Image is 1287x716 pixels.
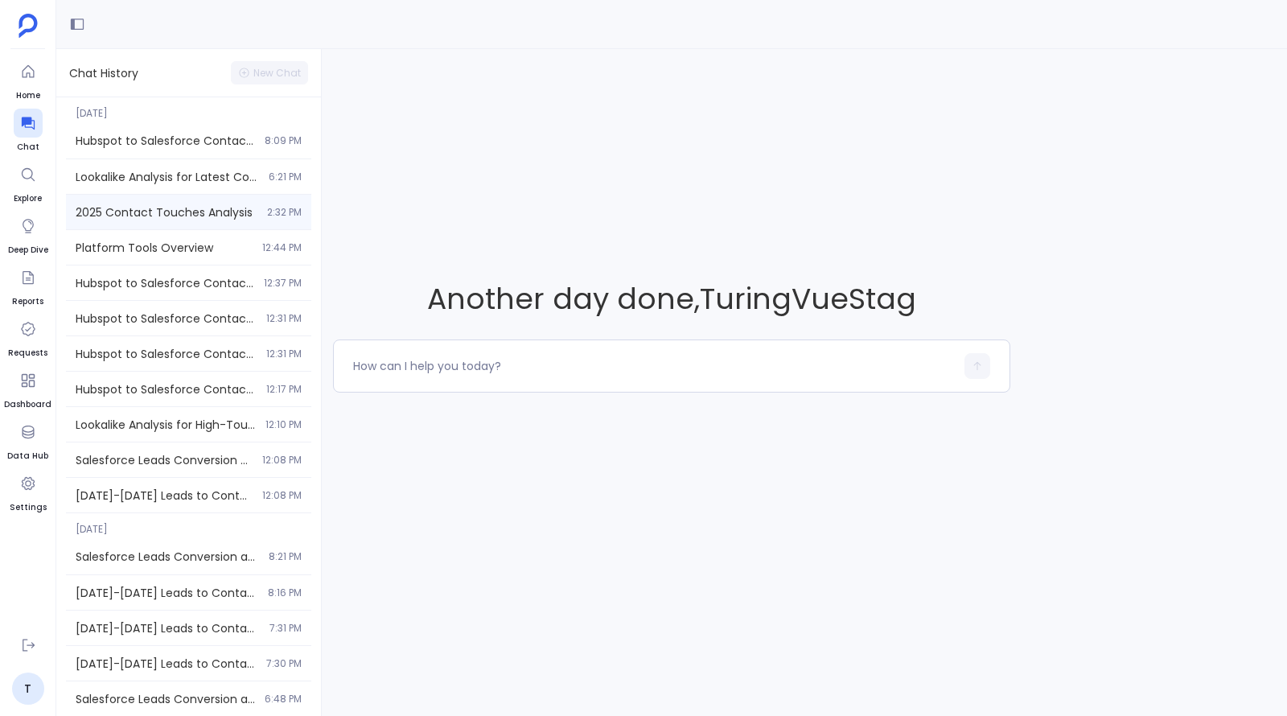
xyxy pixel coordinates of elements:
[76,452,253,468] span: Salesforce Leads Conversion and Engagement Analysis (2023-2024)
[266,348,302,360] span: 12:31 PM
[14,141,43,154] span: Chat
[76,488,253,504] span: 2023-2024 Leads to Contacts Conversion
[8,244,48,257] span: Deep Dive
[76,204,257,220] span: 2025 Contact Touches Analysis
[76,620,260,636] span: 2023-2024 Leads to Contacts Conversion
[266,312,302,325] span: 12:31 PM
[262,241,302,254] span: 12:44 PM
[76,311,257,327] span: Hubspot to Salesforce Contact Conversion Analysis (2023-2024) and Engagement Comparison
[12,673,44,705] a: T
[76,549,259,565] span: Salesforce Leads Conversion and Engagement Analysis (2023-2024)
[269,550,302,563] span: 8:21 PM
[14,109,43,154] a: Chat
[14,192,43,205] span: Explore
[76,417,256,433] span: Lookalike Analysis for High-Touch Contacts
[8,315,47,360] a: Requests
[262,489,302,502] span: 12:08 PM
[7,450,48,463] span: Data Hub
[10,469,47,514] a: Settings
[19,14,38,38] img: petavue logo
[76,240,253,256] span: Platform Tools Overview
[14,160,43,205] a: Explore
[266,383,302,396] span: 12:17 PM
[4,366,51,411] a: Dashboard
[10,501,47,514] span: Settings
[269,171,302,183] span: 6:21 PM
[268,586,302,599] span: 8:16 PM
[66,513,311,536] span: [DATE]
[265,134,302,147] span: 8:09 PM
[267,206,302,219] span: 2:32 PM
[76,133,255,149] span: Hubspot to Salesforce Contact Conversion Analysis (2023-2024) and Engagement Comparison
[76,691,255,707] span: Salesforce Leads Conversion and Engagement Analysis (2023-2024)
[265,418,302,431] span: 12:10 PM
[69,65,138,81] span: Chat History
[76,169,259,185] span: Lookalike Analysis for Latest Contacts
[264,277,302,290] span: 12:37 PM
[76,585,258,601] span: 2023-2024 Leads to Contacts Conversion
[76,656,257,672] span: 2023-2024 Leads to Contacts Conversion
[14,89,43,102] span: Home
[269,622,302,635] span: 7:31 PM
[12,263,43,308] a: Reports
[76,346,257,362] span: Hubspot to Salesforce Contact Conversion Analysis (2023-2024) and Engagement Comparison
[266,657,302,670] span: 7:30 PM
[265,693,302,706] span: 6:48 PM
[76,275,254,291] span: Hubspot to Salesforce Contact Conversion Analysis (2023-2024) and Engagement Comparison
[14,57,43,102] a: Home
[66,97,311,120] span: [DATE]
[8,347,47,360] span: Requests
[4,398,51,411] span: Dashboard
[262,454,302,467] span: 12:08 PM
[76,381,257,397] span: Hubspot to Salesforce Contact Conversion Analysis (2023-2024) and Engagement Comparison
[7,418,48,463] a: Data Hub
[8,212,48,257] a: Deep Dive
[333,278,1010,319] span: Another day done , TuringVueStag
[12,295,43,308] span: Reports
